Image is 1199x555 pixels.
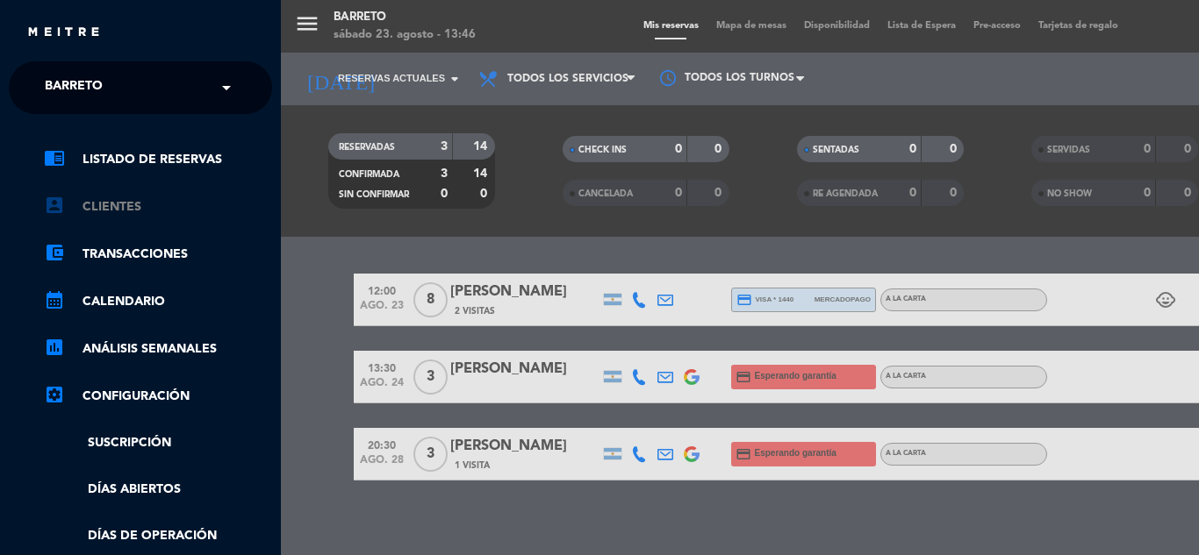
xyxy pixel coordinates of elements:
[44,526,272,546] a: Días de Operación
[44,338,272,359] a: assessmentANÁLISIS SEMANALES
[44,386,272,407] a: Configuración
[44,196,272,217] a: account_boxClientes
[44,337,65,358] i: assessment
[44,433,272,453] a: Suscripción
[26,26,101,39] img: MEITRE
[44,242,65,263] i: account_balance_wallet
[44,147,65,168] i: chrome_reader_mode
[44,384,65,405] i: settings_applications
[44,149,272,170] a: chrome_reader_modeListado de Reservas
[44,195,65,216] i: account_box
[44,244,272,265] a: account_balance_walletTransacciones
[45,69,103,106] span: Barreto
[44,480,272,500] a: Días abiertos
[44,289,65,310] i: calendar_month
[44,291,272,312] a: calendar_monthCalendario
